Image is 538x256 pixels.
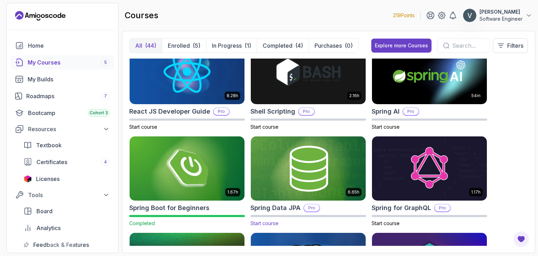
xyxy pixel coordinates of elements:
[371,39,432,53] button: Explore more Courses
[26,92,110,100] div: Roadmaps
[375,42,428,49] div: Explore more Courses
[251,40,366,104] img: Shell Scripting card
[15,10,65,21] a: Landing page
[130,40,244,104] img: React JS Developer Guide card
[250,220,278,226] span: Start course
[135,41,142,50] p: All
[403,108,419,115] p: Pro
[206,39,257,53] button: In Progress(1)
[168,41,190,50] p: Enrolled
[507,41,523,50] p: Filters
[372,220,400,226] span: Start course
[90,110,108,116] span: Cohort 3
[28,75,110,83] div: My Builds
[130,136,244,201] img: Spring Boot for Beginners card
[125,10,158,21] h2: courses
[250,124,278,130] span: Start course
[11,72,114,86] a: builds
[452,41,484,50] input: Search...
[349,93,359,99] p: 2.16h
[145,41,156,50] div: (44)
[372,107,400,116] h2: Spring AI
[244,41,251,50] div: (1)
[372,124,400,130] span: Start course
[19,138,114,152] a: textbook
[104,93,107,99] span: 7
[263,41,292,50] p: Completed
[19,172,114,186] a: licenses
[36,207,53,215] span: Board
[11,55,114,69] a: courses
[227,189,238,195] p: 1.67h
[11,39,114,53] a: home
[471,93,481,99] p: 54m
[129,124,157,130] span: Start course
[372,203,431,213] h2: Spring for GraphQL
[372,136,487,201] img: Spring for GraphQL card
[309,39,358,53] button: Purchases(0)
[248,135,368,202] img: Spring Data JPA card
[19,221,114,235] a: analytics
[33,241,89,249] span: Feedback & Features
[36,175,60,183] span: Licenses
[28,58,110,67] div: My Courses
[28,41,110,50] div: Home
[471,189,481,195] p: 1.17h
[435,204,450,211] p: Pro
[372,40,487,104] img: Spring AI card
[28,125,110,133] div: Resources
[463,8,532,22] button: user profile image[PERSON_NAME]Software Engineer
[11,89,114,103] a: roadmaps
[299,108,314,115] p: Pro
[393,12,415,19] p: 219 Points
[250,203,301,213] h2: Spring Data JPA
[304,204,319,211] p: Pro
[162,39,206,53] button: Enrolled(5)
[11,123,114,135] button: Resources
[348,189,359,195] p: 6.65h
[257,39,309,53] button: Completed(4)
[315,41,342,50] p: Purchases
[345,41,353,50] div: (0)
[214,108,229,115] p: Pro
[227,93,238,99] p: 8.28h
[36,224,61,232] span: Analytics
[19,204,114,218] a: board
[493,38,528,53] button: Filters
[28,191,110,199] div: Tools
[11,106,114,120] a: bootcamp
[212,41,242,50] p: In Progress
[23,175,32,182] img: jetbrains icon
[129,203,209,213] h2: Spring Boot for Beginners
[193,41,200,50] div: (5)
[463,9,476,22] img: user profile image
[250,107,295,116] h2: Shell Scripting
[36,141,62,149] span: Textbook
[104,60,107,65] span: 5
[129,107,210,116] h2: React JS Developer Guide
[104,159,107,165] span: 4
[513,231,530,248] button: Open Feedback Button
[28,109,110,117] div: Bootcamp
[129,220,155,226] span: Completed
[130,39,162,53] button: All(44)
[11,189,114,201] button: Tools
[295,41,303,50] div: (4)
[480,15,523,22] p: Software Engineer
[36,158,67,166] span: Certificates
[19,155,114,169] a: certificates
[480,8,523,15] p: [PERSON_NAME]
[19,238,114,252] a: feedback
